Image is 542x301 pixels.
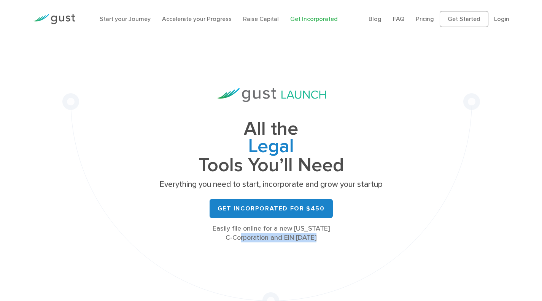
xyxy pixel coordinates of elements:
a: FAQ [393,15,404,22]
a: Raise Capital [243,15,279,22]
a: Start your Journey [100,15,151,22]
a: Get Incorporated for $450 [210,199,333,218]
a: Get Incorporated [290,15,338,22]
p: Everything you need to start, incorporate and grow your startup [157,179,385,190]
a: Get Started [440,11,488,27]
a: Pricing [416,15,434,22]
a: Accelerate your Progress [162,15,232,22]
img: Gust Logo [33,14,75,24]
span: Legal [157,138,385,157]
a: Login [494,15,509,22]
div: Easily file online for a new [US_STATE] C-Corporation and EIN [DATE] [157,224,385,242]
img: Gust Launch Logo [216,88,326,102]
h1: All the Tools You’ll Need [157,120,385,174]
a: Blog [369,15,381,22]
